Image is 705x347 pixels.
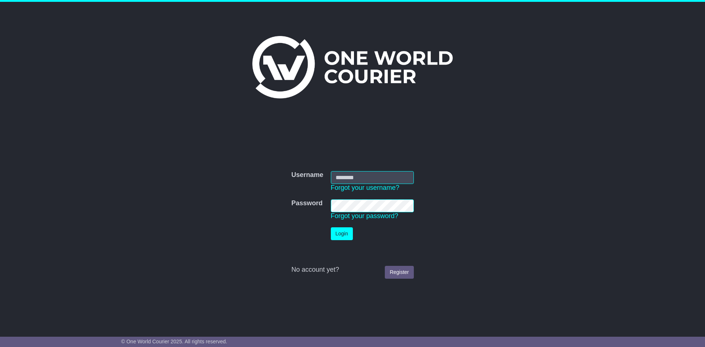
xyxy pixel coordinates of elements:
a: Register [385,266,413,279]
a: Forgot your username? [331,184,399,191]
a: Forgot your password? [331,212,398,220]
span: © One World Courier 2025. All rights reserved. [121,339,227,344]
div: No account yet? [291,266,413,274]
img: One World [252,36,453,98]
label: Username [291,171,323,179]
button: Login [331,227,353,240]
label: Password [291,199,322,207]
